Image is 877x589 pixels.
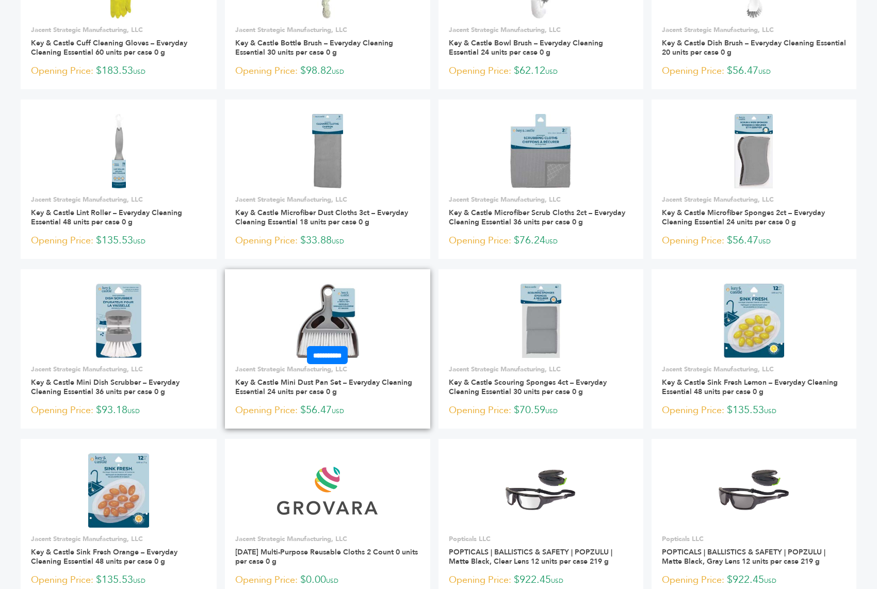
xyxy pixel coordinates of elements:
p: $922.45 [449,572,633,588]
img: Key & Castle Microfiber Dust Cloths 3ct – Everyday Cleaning Essential 18 units per case 0 g [312,114,343,188]
p: Popticals LLC [662,534,846,544]
span: USD [127,407,140,415]
span: Opening Price: [235,64,298,78]
span: Opening Price: [449,234,511,248]
p: $98.82 [235,63,419,79]
p: $56.47 [235,403,419,418]
a: Key & Castle Mini Dust Pan Set – Everyday Cleaning Essential 24 units per case 0 g [235,378,412,397]
p: Jacent Strategic Manufacturing, LLC [31,195,206,204]
img: Key & Castle Microfiber Sponges 2ct – Everyday Cleaning Essential 24 units per case 0 g [735,114,773,188]
img: Key & Castle Microfiber Scrub Cloths 2ct – Everyday Cleaning Essential 36 units per case 0 g [510,114,572,188]
a: Key & Castle Scouring Sponges 4ct – Everyday Cleaning Essential 30 units per case 0 g [449,378,607,397]
span: Opening Price: [449,403,511,417]
span: USD [332,237,344,246]
p: Jacent Strategic Manufacturing, LLC [31,534,206,544]
span: USD [133,237,145,246]
p: Jacent Strategic Manufacturing, LLC [449,25,633,35]
span: Opening Price: [31,403,93,417]
img: Key & Castle Sink Fresh Lemon – Everyday Cleaning Essential 48 units per case 0 g [724,284,784,358]
p: Jacent Strategic Manufacturing, LLC [662,195,846,204]
a: POPTICALS | BALLISTICS & SAFETY | POPZULU | Matte Black, Gray Lens 12 units per case 219 g [662,547,825,566]
span: USD [545,407,558,415]
span: USD [332,68,344,76]
span: USD [545,237,558,246]
span: Opening Price: [662,403,724,417]
img: POPTICALS | BALLISTICS & SAFETY | POPZULU | Matte Black, Gray Lens 12 units per case 219 g [717,453,791,528]
p: $70.59 [449,403,633,418]
p: Jacent Strategic Manufacturing, LLC [662,365,846,374]
a: Key & Castle Dish Brush – Everyday Cleaning Essential 20 units per case 0 g [662,38,846,57]
p: Jacent Strategic Manufacturing, LLC [662,25,846,35]
p: $135.53 [31,233,206,249]
p: $33.88 [235,233,419,249]
img: Key & Castle Mini Dust Pan Set – Everyday Cleaning Essential 24 units per case 0 g [296,284,359,358]
p: Jacent Strategic Manufacturing, LLC [235,195,419,204]
span: Opening Price: [235,573,298,587]
span: USD [133,577,145,585]
p: $62.12 [449,63,633,79]
span: Opening Price: [662,234,724,248]
p: Jacent Strategic Manufacturing, LLC [235,365,419,374]
p: $56.47 [662,63,846,79]
span: Opening Price: [449,64,511,78]
span: USD [764,577,776,585]
a: Key & Castle Mini Dish Scrubber – Everyday Cleaning Essential 36 units per case 0 g [31,378,180,397]
span: USD [332,407,344,415]
a: Key & Castle Lint Roller – Everyday Cleaning Essential 48 units per case 0 g [31,208,182,227]
p: Popticals LLC [449,534,633,544]
p: $76.24 [449,233,633,249]
span: USD [764,407,776,415]
a: Key & Castle Sink Fresh Lemon – Everyday Cleaning Essential 48 units per case 0 g [662,378,838,397]
a: Key & Castle Sink Fresh Orange – Everyday Cleaning Essential 48 units per case 0 g [31,547,177,566]
a: Key & Castle Bottle Brush – Everyday Cleaning Essential 30 units per case 0 g [235,38,393,57]
p: Jacent Strategic Manufacturing, LLC [449,365,633,374]
span: Opening Price: [235,234,298,248]
a: Key & Castle Microfiber Scrub Cloths 2ct – Everyday Cleaning Essential 36 units per case 0 g [449,208,625,227]
img: Halloween Multi-Purpose Reusable Cloths 2 Count 0 units per case 0 g [277,467,378,515]
p: $93.18 [31,403,206,418]
span: USD [758,68,771,76]
p: Jacent Strategic Manufacturing, LLC [31,365,206,374]
p: $183.53 [31,63,206,79]
img: Key & Castle Lint Roller – Everyday Cleaning Essential 48 units per case 0 g [112,114,126,188]
a: Key & Castle Microfiber Sponges 2ct – Everyday Cleaning Essential 24 units per case 0 g [662,208,825,227]
img: Key & Castle Scouring Sponges 4ct – Everyday Cleaning Essential 30 units per case 0 g [521,284,561,358]
p: $0.00 [235,572,419,588]
span: Opening Price: [662,64,724,78]
a: Key & Castle Microfiber Dust Cloths 3ct – Everyday Cleaning Essential 18 units per case 0 g [235,208,408,227]
a: Key & Castle Cuff Cleaning Gloves – Everyday Cleaning Essential 60 units per case 0 g [31,38,187,57]
span: Opening Price: [31,64,93,78]
p: $135.53 [662,403,846,418]
span: Opening Price: [449,573,511,587]
p: $56.47 [662,233,846,249]
span: Opening Price: [31,573,93,587]
p: $922.45 [662,572,846,588]
span: USD [758,237,771,246]
span: Opening Price: [31,234,93,248]
span: USD [133,68,145,76]
p: Jacent Strategic Manufacturing, LLC [31,25,206,35]
p: $135.53 [31,572,206,588]
span: Opening Price: [662,573,724,587]
a: POPTICALS | BALLISTICS & SAFETY | POPZULU | Matte Black, Clear Lens 12 units per case 219 g [449,547,612,566]
a: Key & Castle Bowl Brush – Everyday Cleaning Essential 24 units per case 0 g [449,38,603,57]
p: Jacent Strategic Manufacturing, LLC [235,25,419,35]
span: USD [545,68,558,76]
img: POPTICALS | BALLISTICS & SAFETY | POPZULU | Matte Black, Clear Lens 12 units per case 219 g [504,453,578,528]
span: Opening Price: [235,403,298,417]
p: Jacent Strategic Manufacturing, LLC [235,534,419,544]
p: Jacent Strategic Manufacturing, LLC [449,195,633,204]
img: Key & Castle Mini Dish Scrubber – Everyday Cleaning Essential 36 units per case 0 g [96,284,142,358]
img: Key & Castle Sink Fresh Orange – Everyday Cleaning Essential 48 units per case 0 g [88,453,149,528]
span: USD [551,577,563,585]
a: [DATE] Multi-Purpose Reusable Cloths 2 Count 0 units per case 0 g [235,547,418,566]
span: USD [326,577,338,585]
